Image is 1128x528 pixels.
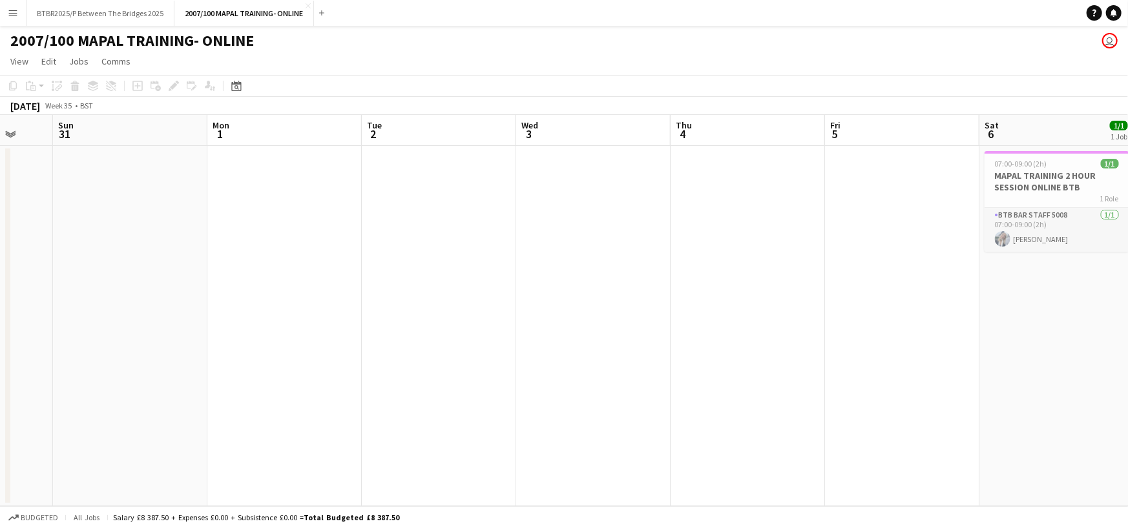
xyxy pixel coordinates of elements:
span: Mon [213,119,229,131]
span: 07:00-09:00 (2h) [995,159,1047,168]
a: Comms [96,53,136,70]
span: Sun [58,119,74,131]
span: Thu [676,119,692,131]
a: View [5,53,34,70]
span: 5 [828,127,841,141]
span: 31 [56,127,74,141]
span: View [10,56,28,67]
button: 2007/100 MAPAL TRAINING- ONLINE [174,1,314,26]
span: 6 [983,127,999,141]
span: 1/1 [1101,159,1119,168]
div: [DATE] [10,99,40,112]
h1: 2007/100 MAPAL TRAINING- ONLINE [10,31,254,50]
app-user-avatar: Amy Cane [1102,33,1118,48]
a: Jobs [64,53,94,70]
a: Edit [36,53,61,70]
div: BST [80,101,93,110]
div: 1 Job [1111,132,1127,141]
span: 2 [365,127,382,141]
div: Salary £8 387.50 + Expenses £0.00 + Subsistence £0.00 = [113,513,399,522]
span: 3 [519,127,538,141]
span: Edit [41,56,56,67]
span: 1/1 [1110,121,1128,130]
span: Fri [830,119,841,131]
span: Sat [985,119,999,131]
button: Budgeted [6,511,60,525]
button: BTBR2025/P Between The Bridges 2025 [26,1,174,26]
span: Wed [521,119,538,131]
span: Total Budgeted £8 387.50 [304,513,399,522]
span: Budgeted [21,513,58,522]
span: 1 Role [1100,194,1119,203]
span: All jobs [71,513,102,522]
span: 4 [674,127,692,141]
span: Tue [367,119,382,131]
span: Week 35 [43,101,75,110]
span: Comms [101,56,131,67]
span: 1 [211,127,229,141]
span: Jobs [69,56,89,67]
